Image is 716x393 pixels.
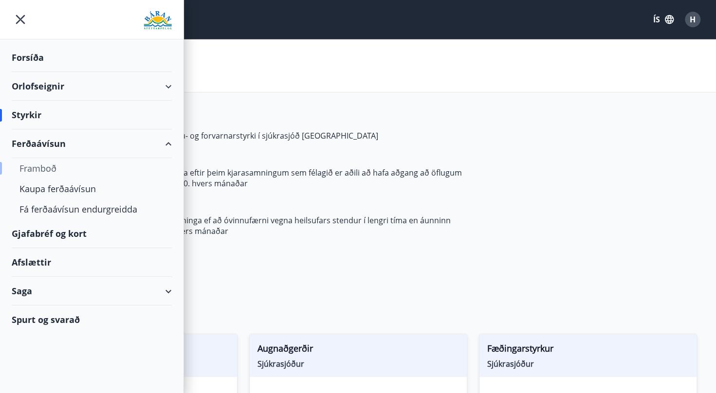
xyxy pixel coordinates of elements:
[648,11,679,28] button: ÍS
[487,342,689,358] span: Fæðingarstyrkur
[19,199,164,219] div: Fá ferðaávísun endurgreidda
[12,129,172,158] div: Ferðaávísun
[257,342,459,358] span: Augnaðgerðir
[12,11,29,28] button: menu
[12,248,172,277] div: Afslættir
[19,158,164,179] div: Framboð
[19,215,479,236] p: Félagsmenn eiga rétt á greiðslu sjúkradagpeninga ef að óvinnufærni vegna heilsufars stendur í len...
[12,101,172,129] div: Styrkir
[690,14,696,25] span: H
[144,11,172,30] img: union_logo
[19,167,479,189] p: Félagsmenn í Bárunni, stéttarfélagi sem starfa eftir þeim kjarasamningum sem félagið er aðili að ...
[19,130,479,141] p: Félagsmenn [PERSON_NAME] um ýmsa heilsu- og forvarnarstyrki í sjúkrasjóð [GEOGRAPHIC_DATA]
[19,179,164,199] div: Kaupa ferðaávísun
[12,219,172,248] div: Gjafabréf og kort
[12,72,172,101] div: Orlofseignir
[487,358,689,369] span: Sjúkrasjóður
[12,277,172,305] div: Saga
[681,8,704,31] button: H
[257,358,459,369] span: Sjúkrasjóður
[12,43,172,72] div: Forsíða
[12,305,172,334] div: Spurt og svarað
